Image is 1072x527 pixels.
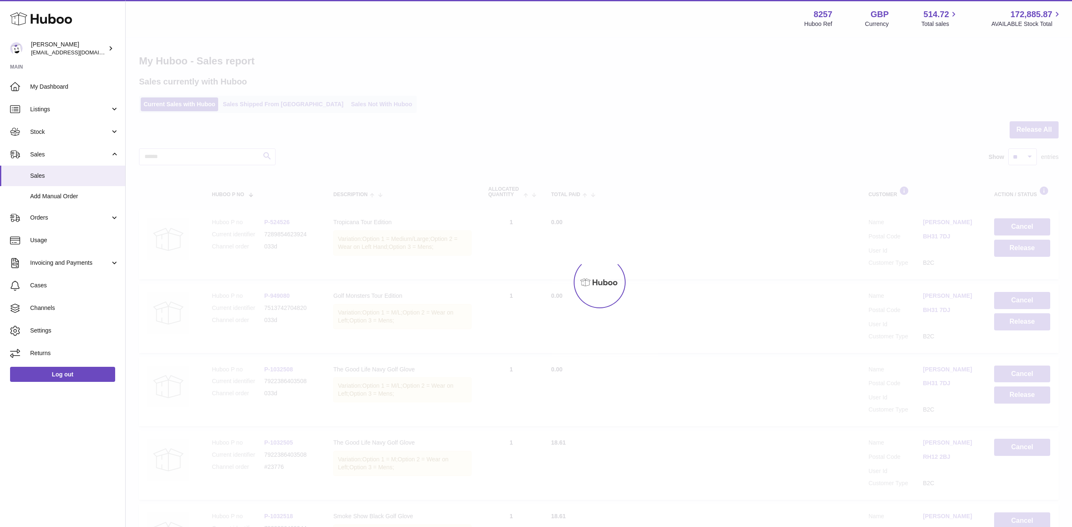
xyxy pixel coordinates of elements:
span: 514.72 [923,9,949,20]
span: Channels [30,304,119,312]
strong: GBP [871,9,889,20]
span: Orders [30,214,110,222]
span: Total sales [921,20,959,28]
span: Sales [30,151,110,159]
span: Add Manual Order [30,192,119,200]
a: Log out [10,367,115,382]
span: Stock [30,128,110,136]
span: Listings [30,105,110,113]
span: AVAILABLE Stock Total [991,20,1062,28]
img: don@skinsgolf.com [10,42,23,55]
strong: 8257 [814,9,832,20]
span: Cases [30,281,119,289]
div: Huboo Ref [804,20,832,28]
span: Usage [30,236,119,244]
div: Currency [865,20,889,28]
a: 514.72 Total sales [921,9,959,28]
span: [EMAIL_ADDRESS][DOMAIN_NAME] [31,49,123,56]
a: 172,885.87 AVAILABLE Stock Total [991,9,1062,28]
div: [PERSON_NAME] [31,41,106,56]
span: Invoicing and Payments [30,259,110,267]
span: My Dashboard [30,83,119,91]
span: 172,885.87 [1010,9,1052,20]
span: Settings [30,327,119,335]
span: Sales [30,172,119,180]
span: Returns [30,349,119,357]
